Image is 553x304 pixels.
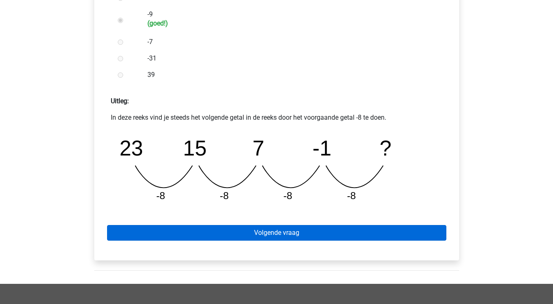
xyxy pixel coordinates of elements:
tspan: -8 [220,190,229,201]
label: 39 [147,70,432,80]
label: -7 [147,37,432,47]
h6: (goed!) [147,19,432,27]
tspan: ? [380,136,392,160]
tspan: -1 [313,136,332,160]
label: -9 [147,9,432,27]
a: Volgende vraag [107,225,446,241]
tspan: -8 [348,190,357,201]
tspan: -8 [284,190,293,201]
p: In deze reeks vind je steeds het volgende getal in de reeks door het voorgaande getal -8 te doen. [111,113,443,123]
tspan: 23 [119,136,143,160]
strong: Uitleg: [111,97,129,105]
tspan: -8 [156,190,165,201]
label: -31 [147,53,432,63]
tspan: 7 [253,136,265,160]
tspan: 15 [183,136,206,160]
